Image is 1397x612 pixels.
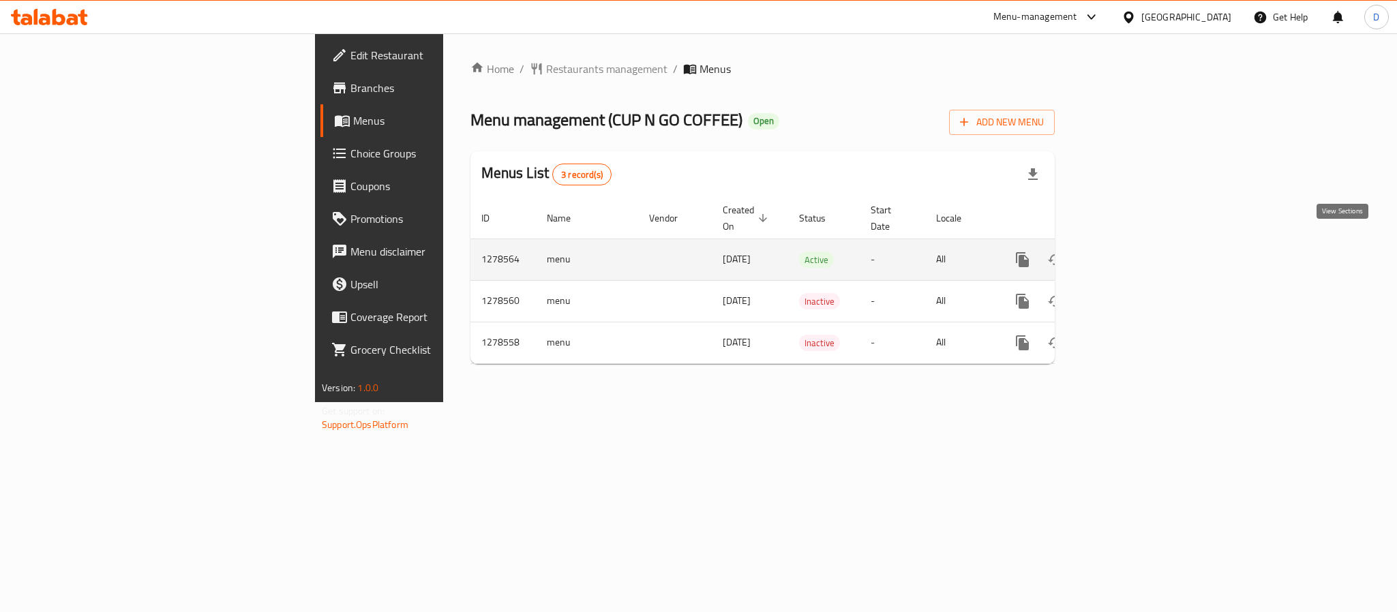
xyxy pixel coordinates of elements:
a: Branches [320,72,548,104]
a: Edit Restaurant [320,39,548,72]
span: Coupons [350,178,537,194]
button: Add New Menu [949,110,1055,135]
div: Inactive [799,293,840,309]
td: - [860,322,925,363]
nav: breadcrumb [470,61,1055,77]
span: Get support on: [322,402,385,420]
a: Coverage Report [320,301,548,333]
a: Upsell [320,268,548,301]
a: Menu disclaimer [320,235,548,268]
button: Change Status [1039,285,1072,318]
div: [GEOGRAPHIC_DATA] [1141,10,1231,25]
span: 3 record(s) [553,168,611,181]
a: Menus [320,104,548,137]
span: Vendor [649,210,695,226]
li: / [673,61,678,77]
a: Restaurants management [530,61,667,77]
span: Menu management ( CUP N GO COFFEE ) [470,104,742,135]
div: Export file [1017,158,1049,191]
button: more [1006,285,1039,318]
div: Total records count [552,164,612,185]
span: Promotions [350,211,537,227]
span: Open [748,115,779,127]
a: Coupons [320,170,548,202]
td: - [860,280,925,322]
span: [DATE] [723,333,751,351]
span: Edit Restaurant [350,47,537,63]
a: Support.OpsPlatform [322,416,408,433]
th: Actions [995,198,1148,239]
h2: Menus List [481,163,612,185]
button: Change Status [1039,243,1072,276]
span: Created On [723,202,772,234]
span: ID [481,210,507,226]
span: Inactive [799,335,840,351]
button: more [1006,326,1039,359]
span: Add New Menu [960,114,1044,131]
span: Restaurants management [546,61,667,77]
td: All [925,322,995,363]
div: Menu-management [993,9,1077,25]
span: 1.0.0 [357,379,378,397]
span: [DATE] [723,250,751,268]
span: Active [799,252,834,268]
span: Coverage Report [350,309,537,325]
a: Choice Groups [320,137,548,170]
table: enhanced table [470,198,1148,364]
span: Version: [322,379,355,397]
span: Upsell [350,276,537,292]
span: Locale [936,210,979,226]
span: [DATE] [723,292,751,309]
td: - [860,239,925,280]
span: Name [547,210,588,226]
span: Inactive [799,294,840,309]
span: Menus [353,112,537,129]
td: All [925,239,995,280]
td: menu [536,322,638,363]
span: Menus [700,61,731,77]
span: D [1373,10,1379,25]
a: Promotions [320,202,548,235]
div: Open [748,113,779,129]
span: Choice Groups [350,145,537,162]
span: Status [799,210,843,226]
span: Grocery Checklist [350,341,537,358]
span: Branches [350,80,537,96]
a: Grocery Checklist [320,333,548,366]
button: more [1006,243,1039,276]
td: menu [536,239,638,280]
span: Menu disclaimer [350,243,537,260]
button: Change Status [1039,326,1072,359]
td: All [925,280,995,322]
td: menu [536,280,638,322]
span: Start Date [871,202,909,234]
